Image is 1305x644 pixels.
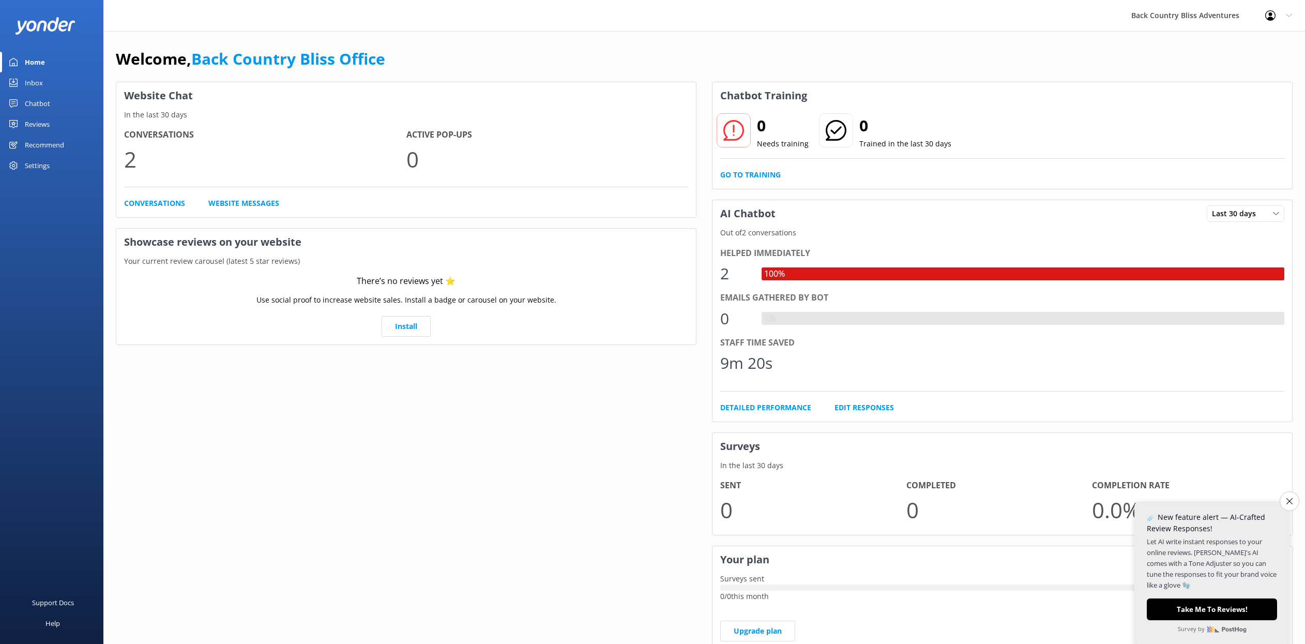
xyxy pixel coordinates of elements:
h3: Website Chat [116,82,696,109]
p: Use social proof to increase website sales. Install a badge or carousel on your website. [256,294,556,306]
h4: Sent [720,479,906,492]
p: Surveys sent [712,573,772,585]
img: yonder-white-logo.png [16,17,75,34]
h4: Completed [906,479,1092,492]
div: Help [45,613,60,634]
a: Website Messages [208,198,279,209]
div: 2 [720,261,751,286]
div: Chatbot [25,93,50,114]
p: In the last 30 days [116,109,696,121]
div: 9m 20s [720,351,772,376]
span: Last 30 days [1212,208,1262,219]
div: Home [25,52,45,72]
p: Trained in the last 30 days [859,138,951,149]
div: Helped immediately [720,247,1284,260]
p: 2 [124,142,406,176]
div: There’s no reviews yet ⭐ [357,275,456,288]
h3: Surveys [712,433,1292,460]
h4: Completion Rate [1092,479,1278,492]
h3: AI Chatbot [712,200,783,227]
h1: Welcome, [116,47,385,71]
div: 100% [762,267,787,281]
div: Inbox [25,72,43,93]
h3: Your plan [712,546,1292,573]
p: Your current review carousel (latest 5 star reviews) [116,256,696,267]
h3: Showcase reviews on your website [116,229,696,256]
p: 0.0 % [1092,492,1278,527]
div: Settings [25,155,50,176]
a: Upgrade plan [720,621,795,641]
a: Install [382,316,431,337]
p: Out of 2 conversations [712,227,1292,238]
p: In the last 30 days [712,460,1292,471]
p: 0 [906,492,1092,527]
div: Staff time saved [720,336,1284,350]
div: 0% [762,312,778,325]
a: Go to Training [720,169,781,181]
div: Recommend [25,134,64,155]
h2: 0 [859,113,951,138]
p: 0 / 0 this month [720,591,1284,602]
div: Reviews [25,114,50,134]
p: 0 [406,142,689,176]
a: Back Country Bliss Office [191,48,385,69]
a: Conversations [124,198,185,209]
a: Edit Responses [834,402,894,413]
h4: Conversations [124,128,406,142]
div: 0 [720,306,751,331]
p: 0 [720,492,906,527]
h3: Chatbot Training [712,82,815,109]
a: Detailed Performance [720,402,811,413]
h4: Active Pop-ups [406,128,689,142]
div: Emails gathered by bot [720,291,1284,305]
p: Needs training [757,138,809,149]
div: Support Docs [32,592,74,613]
h2: 0 [757,113,809,138]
